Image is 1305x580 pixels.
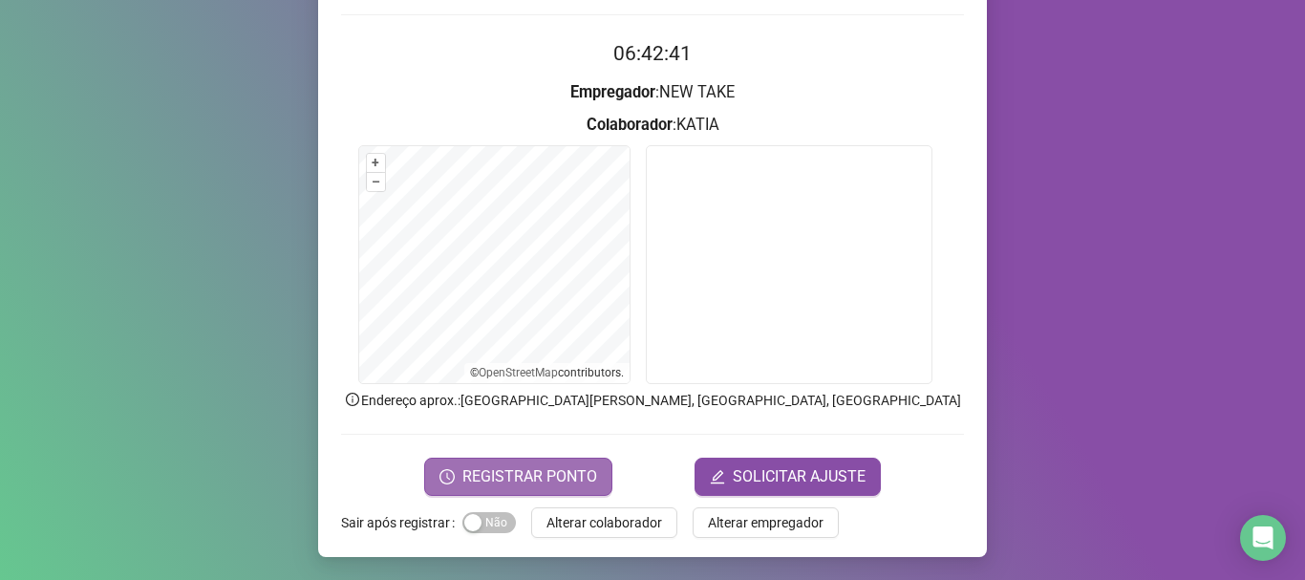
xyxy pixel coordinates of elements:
[693,507,839,538] button: Alterar empregador
[470,366,624,379] li: © contributors.
[710,469,725,484] span: edit
[341,113,964,138] h3: : KATIA
[439,469,455,484] span: clock-circle
[344,391,361,408] span: info-circle
[479,366,558,379] a: OpenStreetMap
[1240,515,1286,561] div: Open Intercom Messenger
[462,465,597,488] span: REGISTRAR PONTO
[587,116,673,134] strong: Colaborador
[546,512,662,533] span: Alterar colaborador
[341,80,964,105] h3: : NEW TAKE
[367,173,385,191] button: –
[367,154,385,172] button: +
[613,42,692,65] time: 06:42:41
[733,465,866,488] span: SOLICITAR AJUSTE
[708,512,824,533] span: Alterar empregador
[424,458,612,496] button: REGISTRAR PONTO
[341,390,964,411] p: Endereço aprox. : [GEOGRAPHIC_DATA][PERSON_NAME], [GEOGRAPHIC_DATA], [GEOGRAPHIC_DATA]
[531,507,677,538] button: Alterar colaborador
[570,83,655,101] strong: Empregador
[341,507,462,538] label: Sair após registrar
[695,458,881,496] button: editSOLICITAR AJUSTE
